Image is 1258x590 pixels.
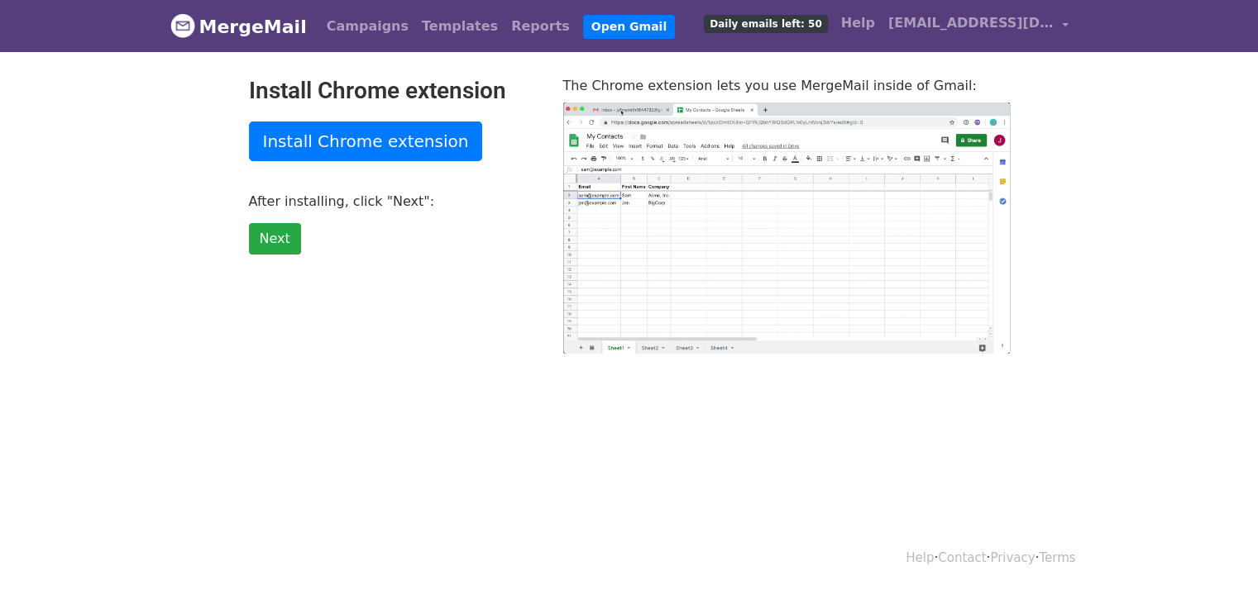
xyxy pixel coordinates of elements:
[990,550,1035,565] a: Privacy
[835,7,882,40] a: Help
[505,10,576,43] a: Reports
[415,10,505,43] a: Templates
[249,193,538,210] p: After installing, click "Next":
[704,15,827,33] span: Daily emails left: 50
[563,77,1010,94] p: The Chrome extension lets you use MergeMail inside of Gmail:
[249,223,301,255] a: Next
[888,13,1054,33] span: [EMAIL_ADDRESS][DOMAIN_NAME]
[170,13,195,38] img: MergeMail logo
[697,7,834,40] a: Daily emails left: 50
[249,121,483,161] a: Install Chrome extension
[170,9,307,44] a: MergeMail
[1039,550,1075,565] a: Terms
[1175,511,1258,590] iframe: Chat Widget
[882,7,1075,45] a: [EMAIL_ADDRESS][DOMAIN_NAME]
[249,77,538,105] h2: Install Chrome extension
[906,550,934,565] a: Help
[938,550,986,565] a: Contact
[583,15,675,39] a: Open Gmail
[320,10,415,43] a: Campaigns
